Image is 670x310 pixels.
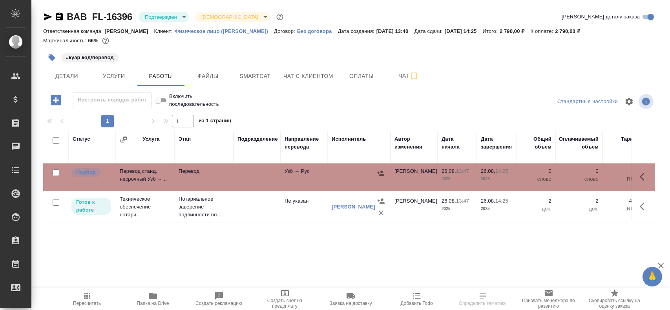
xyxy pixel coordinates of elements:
[283,71,333,81] span: Чат с клиентом
[142,71,180,81] span: Работы
[481,135,512,151] div: Дата завершения
[442,135,473,151] div: Дата начала
[199,14,261,20] button: [DEMOGRAPHIC_DATA]
[559,205,599,213] p: док.
[375,167,387,179] button: Назначить
[606,175,638,183] p: RUB
[257,298,313,309] span: Создать счет на предоплату
[142,14,179,20] button: Подтвержден
[252,288,318,310] button: Создать счет на предоплату
[338,28,376,34] p: Дата создания:
[105,28,154,34] p: [PERSON_NAME]
[139,12,189,22] div: Подтвержден
[445,28,483,34] p: [DATE] 14:25
[500,28,531,34] p: 2 790,00 ₽
[275,12,285,22] button: Доп статусы указывают на важность/срочность заказа
[45,92,67,108] button: Добавить работу
[621,135,638,143] div: Тариф
[606,205,638,213] p: RUB
[375,195,387,207] button: Назначить
[582,288,648,310] button: Скопировать ссылку на оценку заказа
[43,12,53,22] button: Скопировать ссылку для ЯМессенджера
[559,167,599,175] p: 0
[483,28,500,34] p: Итого:
[116,163,175,191] td: Перевод станд. несрочный Узб →...
[391,163,438,191] td: [PERSON_NAME]
[169,92,240,108] span: Включить последовательность
[48,71,86,81] span: Детали
[495,198,508,204] p: 14:25
[71,167,112,178] div: Можно подбирать исполнителей
[442,175,473,183] p: 2025
[100,36,111,46] button: 800.00 RUB;
[154,28,175,34] p: Клиент:
[643,267,662,286] button: 🙏
[520,298,577,309] span: Призвать менеджера по развитию
[120,288,186,310] button: Папка на Drive
[274,28,297,34] p: Договор:
[175,27,274,34] a: Физическое лицо ([PERSON_NAME])
[520,205,551,213] p: док.
[520,167,551,175] p: 0
[285,135,324,151] div: Направление перевода
[195,12,270,22] div: Подтвержден
[559,135,599,151] div: Оплачиваемый объем
[646,268,659,285] span: 🙏
[481,175,512,183] p: 2025
[555,96,620,108] div: split button
[635,167,654,186] button: Здесь прячутся важные кнопки
[481,198,495,204] p: 26.08,
[481,205,512,213] p: 2025
[76,198,106,214] p: Готов к работе
[329,301,372,306] span: Заявка на доставку
[394,135,434,151] div: Автор изменения
[559,197,599,205] p: 2
[635,197,654,216] button: Здесь прячутся важные кнопки
[76,169,96,176] p: Подбор
[43,49,60,66] button: Добавить тэг
[281,163,328,191] td: Узб → Рус
[66,54,114,62] p: #куар код/перевод
[559,175,599,183] p: слово
[531,28,555,34] p: К оплате:
[175,28,274,34] p: Физическое лицо ([PERSON_NAME])
[391,193,438,221] td: [PERSON_NAME]
[495,168,508,174] p: 14:25
[199,116,232,127] span: из 1 страниц
[179,167,230,175] p: Перевод
[43,28,105,34] p: Ответственная команда:
[384,288,450,310] button: Добавить Todo
[390,71,427,81] span: Чат
[343,71,380,81] span: Оплаты
[400,301,433,306] span: Добавить Todo
[409,71,419,81] svg: Подписаться
[95,71,133,81] span: Услуги
[456,198,469,204] p: 13:47
[481,168,495,174] p: 26.08,
[55,12,64,22] button: Скопировать ссылку
[520,197,551,205] p: 2
[375,207,387,219] button: Удалить
[120,136,128,143] button: Сгруппировать
[606,167,638,175] p: 0
[639,94,655,109] span: Посмотреть информацию
[186,288,252,310] button: Создать рекламацию
[318,288,384,310] button: Заявка на доставку
[586,298,643,309] span: Скопировать ссылку на оценку заказа
[67,11,132,22] a: BAB_FL-16396
[281,193,328,221] td: Не указан
[442,198,456,204] p: 26.08,
[137,301,169,306] span: Папка на Drive
[73,301,101,306] span: Пересчитать
[606,197,638,205] p: 400
[88,38,100,44] p: 66%
[414,28,445,34] p: Дата сдачи:
[73,135,90,143] div: Статус
[555,28,586,34] p: 2 790,00 ₽
[376,28,414,34] p: [DATE] 13:40
[142,135,159,143] div: Услуга
[54,288,120,310] button: Пересчитать
[195,301,242,306] span: Создать рекламацию
[332,204,375,210] a: [PERSON_NAME]
[442,205,473,213] p: 2025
